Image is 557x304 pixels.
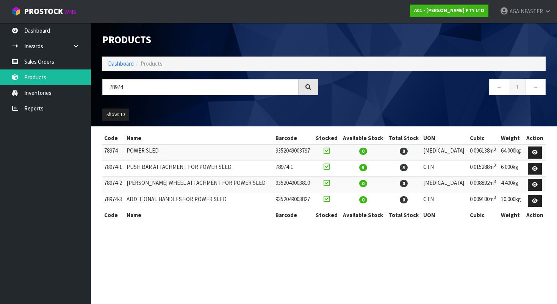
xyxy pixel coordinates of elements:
td: 0.015288m [468,161,499,177]
span: 0 [359,196,367,203]
th: Action [524,132,546,144]
td: [MEDICAL_DATA] [421,177,468,193]
th: Weight [499,209,524,221]
a: ← [489,79,509,95]
td: 4.400kg [499,177,524,193]
img: cube-alt.png [11,6,21,16]
span: 5 [359,164,367,171]
td: 64.000kg [499,144,524,161]
td: PUSH BAR ATTACHMENT FOR POWER SLED [125,161,273,177]
button: Show: 10 [102,109,129,121]
span: 0 [400,148,408,155]
span: 0 [359,148,367,155]
span: 5 [400,164,408,171]
td: 6.000kg [499,161,524,177]
th: Name [125,209,273,221]
th: Total Stock [386,132,421,144]
td: ADDITIONAL HANDLES FOR POWER SLED [125,193,273,209]
td: 78974-3 [102,193,125,209]
td: 78974-1 [102,161,125,177]
th: Available Stock [340,132,386,144]
a: Dashboard [108,60,134,67]
span: 0 [400,180,408,187]
h1: Products [102,34,318,45]
th: Stocked [313,209,340,221]
a: → [526,79,546,95]
th: UOM [421,209,468,221]
sup: 3 [494,146,496,152]
th: Barcode [274,132,313,144]
td: 0.009100m [468,193,499,209]
th: Weight [499,132,524,144]
td: 10.000kg [499,193,524,209]
td: 78974-1 [274,161,313,177]
th: Barcode [274,209,313,221]
td: 9352049003797 [274,144,313,161]
th: Total Stock [386,209,421,221]
sup: 3 [494,162,496,168]
td: CTN [421,161,468,177]
span: 0 [400,196,408,203]
td: 9352049003827 [274,193,313,209]
th: Cubic [468,132,499,144]
span: AGAINFASTER [510,8,543,15]
td: [MEDICAL_DATA] [421,144,468,161]
th: Code [102,209,125,221]
small: WMS [64,8,76,16]
td: 78974-2 [102,177,125,193]
td: POWER SLED [125,144,273,161]
th: Code [102,132,125,144]
th: Stocked [313,132,340,144]
sup: 3 [494,179,496,184]
strong: A01 - [PERSON_NAME] PTY LTD [414,7,484,14]
th: Cubic [468,209,499,221]
input: Search products [102,79,299,95]
nav: Page navigation [330,79,546,98]
td: CTN [421,193,468,209]
td: [PERSON_NAME] WHEEL ATTACHMENT FOR POWER SLED [125,177,273,193]
span: ProStock [24,6,63,16]
a: 1 [509,79,526,95]
td: 0.008892m [468,177,499,193]
th: UOM [421,132,468,144]
td: 9352049003810 [274,177,313,193]
th: Action [524,209,546,221]
td: 0.096138m [468,144,499,161]
sup: 3 [494,195,496,200]
th: Available Stock [340,209,386,221]
span: Products [141,60,163,67]
span: 0 [359,180,367,187]
td: 78974 [102,144,125,161]
th: Name [125,132,273,144]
